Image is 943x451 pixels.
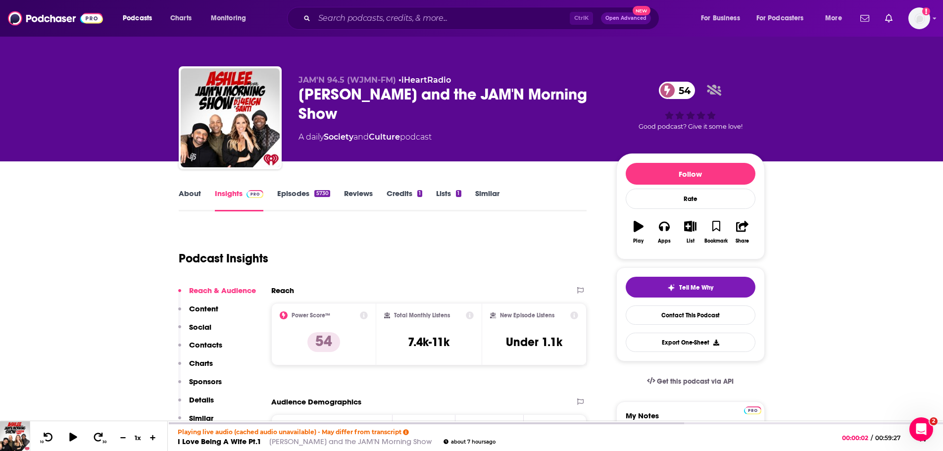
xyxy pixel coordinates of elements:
span: 00:00:02 [842,434,871,442]
button: open menu [694,10,752,26]
img: Podchaser Pro [247,190,264,198]
button: Content [178,304,218,322]
span: JAM'N 94.5 (WJMN-FM) [298,75,396,85]
span: Monitoring [211,11,246,25]
p: Contacts [189,340,222,350]
h2: Power Score™ [292,312,330,319]
span: Logged in as WesBurdett [908,7,930,29]
p: Content [189,304,218,313]
button: Similar [178,413,213,432]
button: Charts [178,358,213,377]
div: 1 x [130,434,147,442]
p: Similar [189,413,213,423]
p: 54 [307,332,340,352]
iframe: Intercom live chat [909,417,933,441]
p: Reach & Audience [189,286,256,295]
div: 1 [456,190,461,197]
a: Pro website [744,405,761,414]
a: Contact This Podcast [626,305,755,325]
button: 10 [38,432,57,444]
span: Charts [170,11,192,25]
span: Good podcast? Give it some love! [639,123,743,130]
a: Society [324,132,353,142]
span: For Business [701,11,740,25]
p: Details [189,395,214,404]
button: Contacts [178,340,222,358]
div: Share [736,238,749,244]
p: Social [189,322,211,332]
a: Show notifications dropdown [881,10,896,27]
a: About [179,189,201,211]
button: Follow [626,163,755,185]
div: Apps [658,238,671,244]
p: Playing live audio (cached audio unavailable) - May differ from transcript [178,428,496,436]
button: Bookmark [703,214,729,250]
a: Similar [475,189,499,211]
div: 54Good podcast? Give it some love! [616,75,765,137]
a: iHeartRadio [401,75,451,85]
div: List [687,238,695,244]
span: New [633,6,650,15]
div: Play [633,238,644,244]
button: Open AdvancedNew [601,12,651,24]
a: Show notifications dropdown [856,10,873,27]
span: and [353,132,369,142]
span: More [825,11,842,25]
button: open menu [818,10,854,26]
a: Credits1 [387,189,422,211]
div: 1 [417,190,422,197]
div: Rate [626,189,755,209]
div: about 7 hours ago [444,439,496,445]
button: Export One-Sheet [626,333,755,352]
button: Details [178,395,214,413]
span: Podcasts [123,11,152,25]
label: My Notes [626,411,755,428]
div: 5730 [314,190,330,197]
button: open menu [116,10,165,26]
h2: Reach [271,286,294,295]
button: open menu [204,10,259,26]
button: Show profile menu [908,7,930,29]
button: 30 [90,432,108,444]
h3: Under 1.1k [506,335,562,350]
img: Ashlee and the JAM'N Morning Show [181,68,280,167]
p: Charts [189,358,213,368]
span: Get this podcast via API [657,377,734,386]
button: tell me why sparkleTell Me Why [626,277,755,298]
a: [PERSON_NAME] and the JAM'N Morning Show [269,437,432,446]
span: Ctrl K [570,12,593,25]
span: 30 [102,440,106,444]
button: Social [178,322,211,341]
img: Podchaser - Follow, Share and Rate Podcasts [8,9,103,28]
button: open menu [750,10,818,26]
button: Apps [651,214,677,250]
a: InsightsPodchaser Pro [215,189,264,211]
span: 00:59:27 [873,434,910,442]
div: A daily podcast [298,131,432,143]
a: Reviews [344,189,373,211]
h2: Total Monthly Listens [394,312,450,319]
a: Charts [164,10,198,26]
span: / [871,434,873,442]
a: Get this podcast via API [639,369,742,394]
h2: Audience Demographics [271,397,361,406]
h2: New Episode Listens [500,312,554,319]
button: Reach & Audience [178,286,256,304]
a: Episodes5730 [277,189,330,211]
span: • [398,75,451,85]
span: Open Advanced [605,16,646,21]
h3: 7.4k-11k [408,335,449,350]
button: Sponsors [178,377,222,395]
a: 54 [659,82,695,99]
a: Lists1 [436,189,461,211]
span: For Podcasters [756,11,804,25]
span: 10 [40,440,44,444]
svg: Add a profile image [922,7,930,15]
p: Sponsors [189,377,222,386]
button: Share [729,214,755,250]
button: Play [626,214,651,250]
a: I Love Being A Wife Pt.1 [178,437,261,446]
div: Search podcasts, credits, & more... [297,7,669,30]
